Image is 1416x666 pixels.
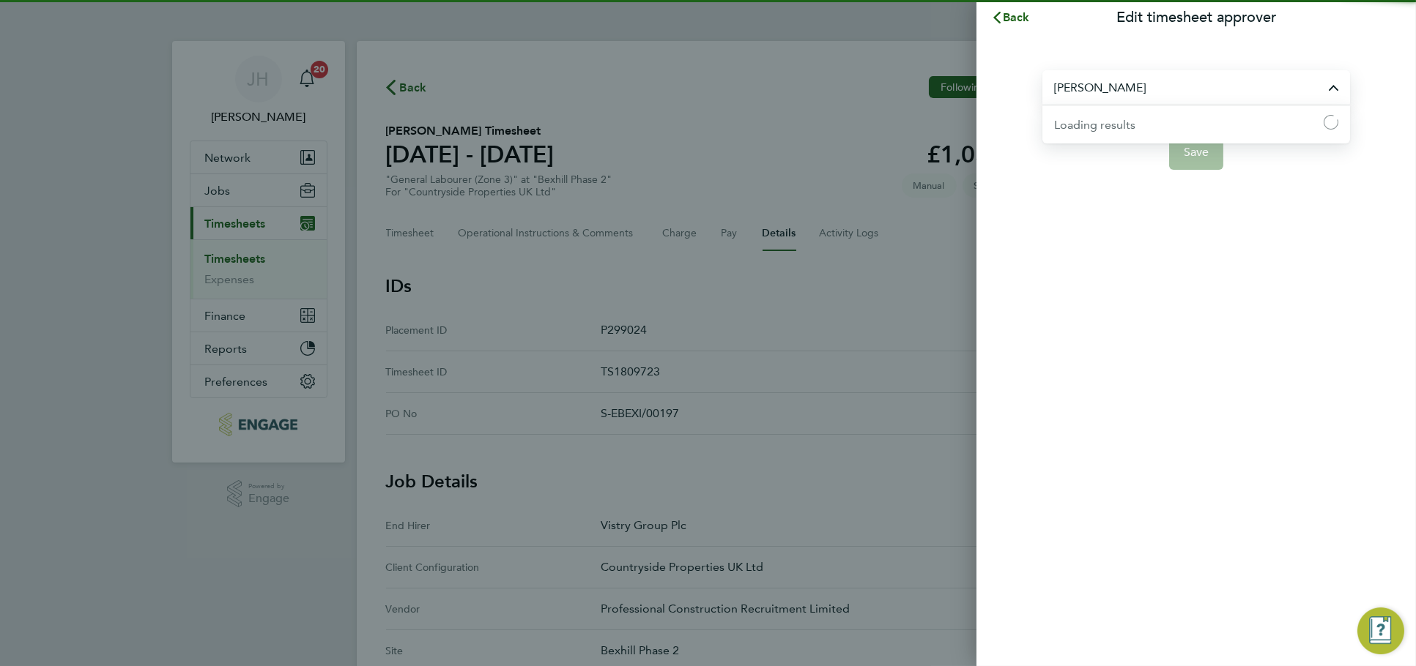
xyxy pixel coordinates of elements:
[1054,116,1135,134] div: Loading results
[1003,10,1030,24] span: Back
[976,3,1045,32] button: Back
[1357,607,1404,654] button: Engage Resource Center
[1116,7,1276,28] p: Edit timesheet approver
[1042,70,1350,105] input: Select an approver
